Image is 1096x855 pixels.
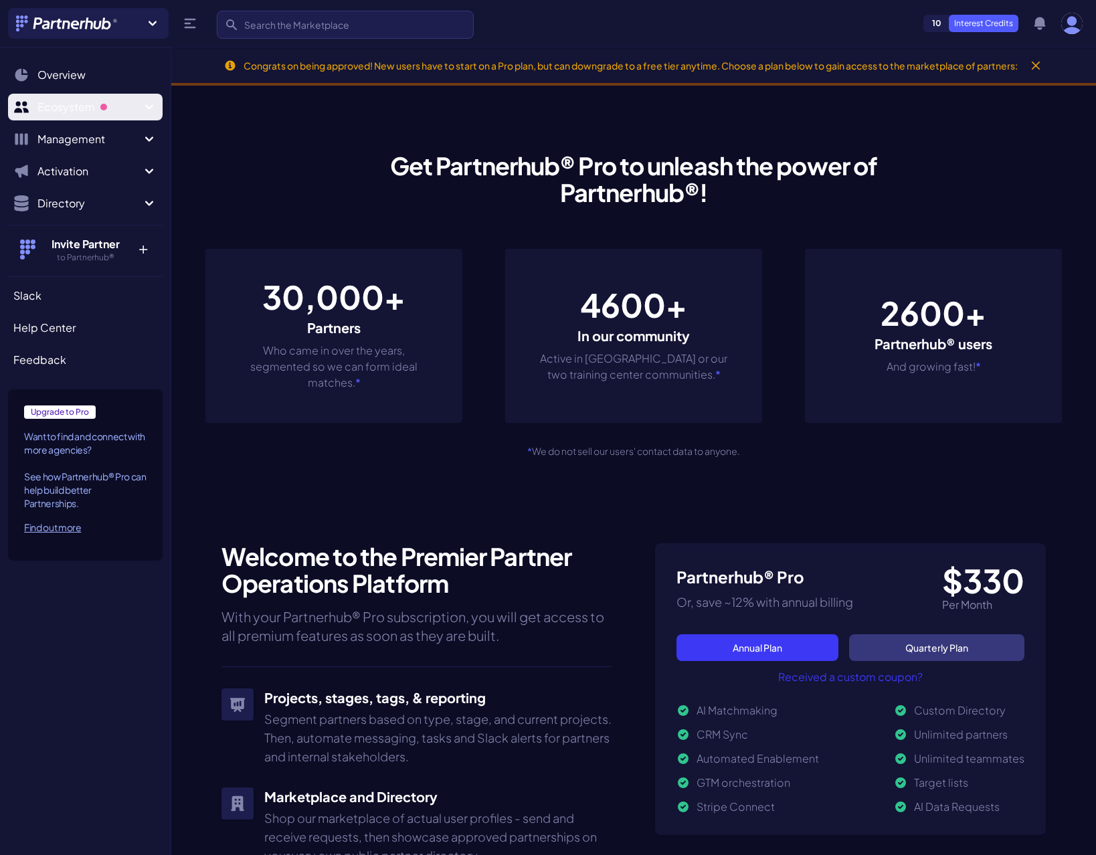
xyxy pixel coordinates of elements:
[128,236,157,258] p: +
[42,252,128,263] h5: to Partnerhub®
[37,195,141,211] span: Directory
[8,94,163,120] button: Ecosystem
[264,688,612,707] h3: Projects, stages, tags, & reporting
[697,752,819,765] span: Automated Enablement
[849,634,1024,661] a: Quarterly Plan
[697,776,790,789] span: GTM orchestration
[13,352,66,368] span: Feedback
[16,15,118,31] img: Partnerhub® Logo
[914,704,1006,717] span: Custom Directory
[537,351,730,383] p: Active in [GEOGRAPHIC_DATA] or our two training center communities.
[914,728,1008,741] span: Unlimited partners
[949,15,1018,32] p: Interest Credits
[697,704,778,717] span: AI Matchmaking
[914,800,1000,814] span: AI Data Requests
[1025,55,1046,76] button: Close
[8,282,163,309] a: Slack
[875,297,992,329] p: 2600+
[37,67,86,83] span: Overview
[924,15,949,31] span: 10
[8,314,163,341] a: Help Center
[697,800,775,814] span: Stripe Connect
[221,543,612,597] h2: Welcome to the Premier Partner Operations Platform
[238,318,430,337] h3: Partners
[24,430,147,510] p: Want to find and connect with more agencies? See how Partnerhub® Pro can help build better Partne...
[37,131,141,147] span: Management
[8,158,163,185] button: Activation
[914,776,968,789] span: Target lists
[875,335,992,353] h3: Partnerhub® users
[914,752,1024,765] span: Unlimited teammates
[238,343,430,391] p: Who came in over the years, segmented so we can form ideal matches.
[697,728,748,741] span: CRM Sync
[37,163,141,179] span: Activation
[8,225,163,274] button: Invite Partner to Partnerhub® +
[217,11,474,39] input: Search the Marketplace
[8,347,163,373] a: Feedback
[244,59,1018,72] div: Congrats on being approved! New users have to start on a Pro plan, but can downgrade to a free ti...
[13,288,41,304] span: Slack
[875,359,992,375] p: And growing fast!
[24,405,96,419] span: Upgrade to Pro
[942,597,992,611] span: Per Month
[8,190,163,217] button: Directory
[37,99,141,115] span: Ecosystem
[8,62,163,88] a: Overview
[942,565,1024,597] div: $330
[1061,13,1083,34] img: user photo
[537,326,730,345] h3: In our community
[13,320,76,336] span: Help Center
[923,15,1018,32] a: 10Interest Credits
[377,153,891,206] h2: Get Partnerhub® Pro to unleash the power of Partnerhub®!
[24,520,147,534] div: Find out more
[8,389,163,561] a: Upgrade to Pro Want to find and connect with more agencies?See how Partnerhub® Pro can help build...
[537,289,730,321] p: 4600+
[676,566,804,587] h3: Partnerhub® Pro
[42,236,128,252] h4: Invite Partner
[264,787,612,806] h3: Marketplace and Directory
[205,444,1062,458] p: We do not sell our users' contact data to anyone.
[221,607,612,645] p: With your Partnerhub® Pro subscription, you will get access to all premium features as soon as th...
[238,281,430,313] p: 30,000+
[676,669,1024,685] a: Received a custom coupon?
[264,710,612,766] p: Segment partners based on type, stage, and current projects. Then, automate messaging, tasks and ...
[676,593,853,611] p: Or, save ~12% with annual billing
[8,126,163,153] button: Management
[676,634,838,661] a: Annual Plan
